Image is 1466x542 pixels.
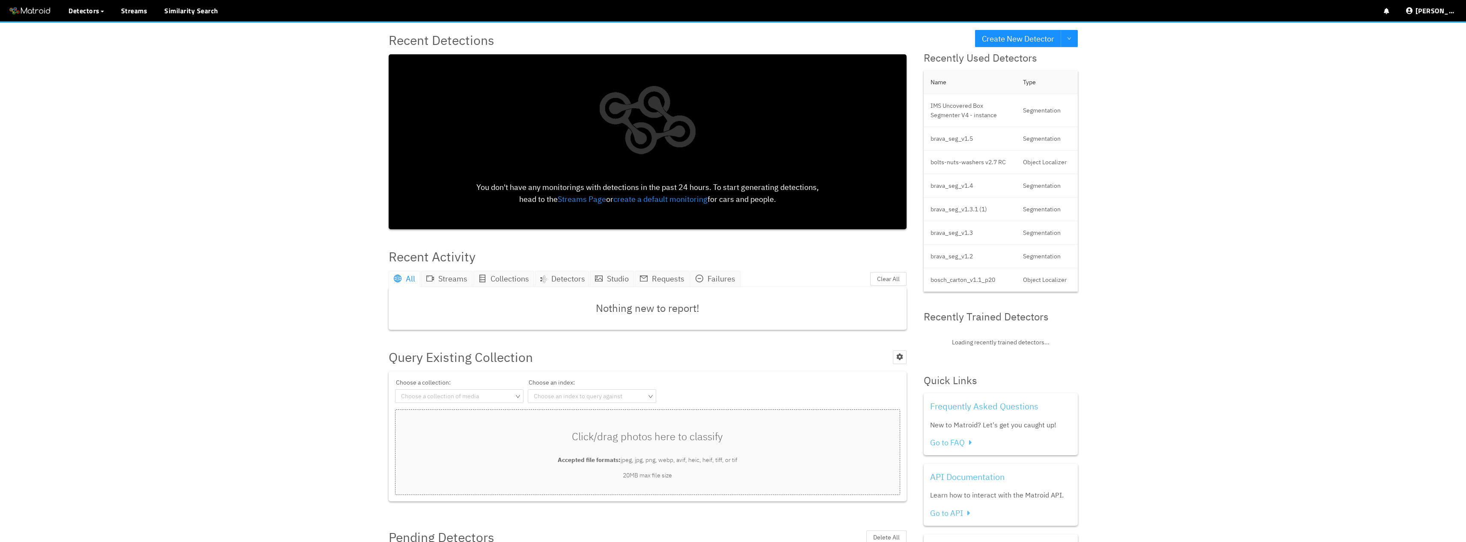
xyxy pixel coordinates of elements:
span: Delete All [873,533,900,542]
span: Choose an index: [528,378,656,389]
span: Collections [491,274,529,284]
a: Streams Page [558,194,606,204]
td: Object Localizer [1016,151,1078,174]
span: Studio [607,274,629,284]
a: Streams [121,6,148,16]
p: Click/drag photos here to classify [401,429,894,445]
div: Learn how to interact with the Matroid API. [930,490,1071,501]
span: Click/drag photos here to classifyAccepted file formats:jpeg, jpg, png, webp, avif, heic, heif, t... [395,410,900,505]
button: Clear All [870,272,907,286]
span: Detectors [551,273,585,285]
span: for cars and people. [708,194,776,204]
td: bolts-nuts-washers v2.7 RC [924,151,1016,174]
img: Matroid logo [9,5,51,18]
a: create a default monitoring [613,194,708,204]
div: Go to FAQ [930,437,1071,449]
div: Recently Used Detectors [924,50,1078,66]
span: database [479,275,486,282]
span: Detectors [68,6,100,16]
div: Loading recently trained detectors... [924,329,1078,355]
span: global [394,275,401,282]
td: Object Localizer [1016,268,1078,292]
span: Create New Detector [982,33,1054,45]
td: Segmentation [1016,198,1078,221]
p: 20MB max file size [401,471,894,480]
span: Recent Detections [389,30,494,50]
td: Segmentation [1016,174,1078,198]
div: Recent Activity [389,246,476,267]
span: Requests [652,274,684,284]
span: Choose a collection: [395,378,523,389]
a: Similarity Search [164,6,218,16]
div: Recently Trained Detectors [924,309,1078,325]
td: bosch_carton_v1.1_p20 [924,268,1016,292]
span: picture [595,275,603,282]
div: Quick Links [924,373,1078,389]
button: down [1061,30,1078,47]
td: Segmentation [1016,245,1078,268]
td: IMS Uncovered Box Segmenter V4 - instance [924,94,1016,127]
td: Segmentation [1016,94,1078,127]
span: Clear All [877,274,900,284]
div: Go to API [930,507,1071,519]
td: Segmentation [1016,127,1078,151]
button: Create New Detector [975,30,1061,47]
span: jpeg, jpg, png, webp, avif, heic, heif, tiff, or tif [621,456,737,464]
span: Streams [438,274,467,284]
td: brava_seg_v1.3.1 (1) [924,198,1016,221]
th: Type [1016,71,1078,94]
div: Nothing new to report! [389,287,907,330]
span: All [406,274,415,284]
td: brava_seg_v1.2 [924,245,1016,268]
span: Failures [708,274,735,284]
span: minus-circle [696,275,703,282]
span: Query Existing Collection [389,347,533,367]
span: video-camera [426,275,434,282]
span: mail [640,275,648,282]
td: brava_seg_v1.5 [924,127,1016,151]
div: New to Matroid? Let's get you caught up! [930,420,1071,430]
span: Accepted file formats: [558,456,621,464]
td: Segmentation [1016,221,1078,245]
td: brava_seg_v1.4 [924,174,1016,198]
th: Name [924,71,1016,94]
div: API Documentation [930,470,1071,483]
span: down [1067,36,1071,41]
span: You don't have any monitorings with detections in the past 24 hours. To start generating detectio... [476,182,819,204]
span: or [606,194,613,204]
img: logo_only_white.png [590,61,705,181]
td: brava_seg_v1.3 [924,221,1016,245]
div: Frequently Asked Questions [930,400,1071,413]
